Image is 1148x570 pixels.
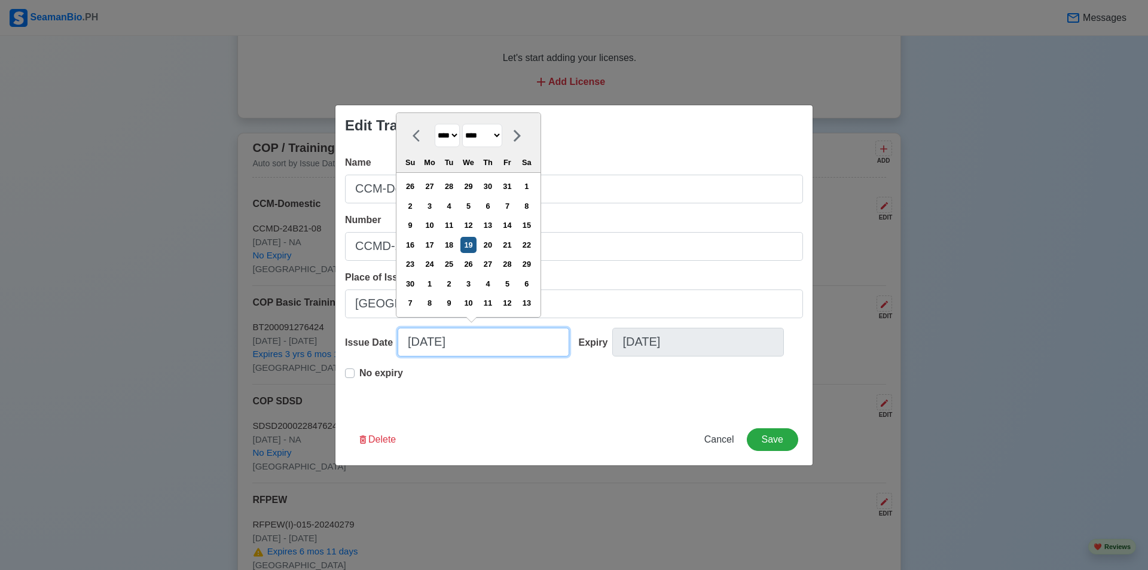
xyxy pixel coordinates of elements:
div: Expiry [579,336,613,350]
div: Choose Wednesday, July 10th, 2024 [460,295,477,311]
div: Choose Tuesday, June 25th, 2024 [441,256,457,272]
div: Choose Tuesday, June 11th, 2024 [441,217,457,233]
span: Place of Issue [345,272,409,282]
div: Issue Date [345,336,398,350]
div: Choose Saturday, June 29th, 2024 [518,256,535,272]
div: Choose Sunday, June 23rd, 2024 [402,256,419,272]
div: Choose Friday, June 14th, 2024 [499,217,515,233]
div: Choose Monday, July 8th, 2024 [422,295,438,311]
div: Choose Friday, June 21st, 2024 [499,237,515,253]
input: Ex: COP Medical First Aid (VI/4) [345,175,803,203]
div: Choose Thursday, May 30th, 2024 [480,178,496,194]
div: Choose Monday, May 27th, 2024 [422,178,438,194]
p: No expiry [359,366,403,380]
div: Choose Saturday, June 8th, 2024 [518,198,535,214]
div: Choose Monday, July 1st, 2024 [422,276,438,292]
div: Choose Monday, June 24th, 2024 [422,256,438,272]
div: Choose Friday, May 31st, 2024 [499,178,515,194]
span: Cancel [704,434,734,444]
div: Sa [518,154,535,170]
div: Choose Tuesday, June 4th, 2024 [441,198,457,214]
div: Choose Thursday, June 27th, 2024 [480,256,496,272]
div: Fr [499,154,515,170]
div: Choose Monday, June 3rd, 2024 [422,198,438,214]
div: Mo [422,154,438,170]
div: Choose Thursday, June 6th, 2024 [480,198,496,214]
div: Choose Friday, June 7th, 2024 [499,198,515,214]
button: Cancel [697,428,742,451]
span: Number [345,215,381,225]
div: Choose Wednesday, June 19th, 2024 [460,237,477,253]
div: Choose Sunday, June 9th, 2024 [402,217,419,233]
div: Choose Friday, July 5th, 2024 [499,276,515,292]
button: Delete [350,428,404,451]
div: Choose Thursday, June 13th, 2024 [480,217,496,233]
div: Th [480,154,496,170]
div: Choose Thursday, July 11th, 2024 [480,295,496,311]
div: Choose Wednesday, June 5th, 2024 [460,198,477,214]
div: Choose Tuesday, May 28th, 2024 [441,178,457,194]
div: Choose Saturday, July 6th, 2024 [518,276,535,292]
input: Ex: Cebu City [345,289,803,318]
div: Choose Friday, June 28th, 2024 [499,256,515,272]
div: Choose Monday, June 17th, 2024 [422,237,438,253]
div: Choose Sunday, May 26th, 2024 [402,178,419,194]
div: Choose Saturday, June 22nd, 2024 [518,237,535,253]
button: Save [747,428,798,451]
div: Choose Wednesday, June 12th, 2024 [460,217,477,233]
div: Choose Thursday, June 20th, 2024 [480,237,496,253]
div: Choose Tuesday, June 18th, 2024 [441,237,457,253]
div: Choose Friday, July 12th, 2024 [499,295,515,311]
div: month 2024-06 [400,177,536,313]
span: Name [345,157,371,167]
div: Choose Sunday, July 7th, 2024 [402,295,419,311]
div: Choose Saturday, June 15th, 2024 [518,217,535,233]
div: Edit Training/Certificate [345,115,506,136]
div: Choose Sunday, June 2nd, 2024 [402,198,419,214]
div: Choose Saturday, June 1st, 2024 [518,178,535,194]
div: Choose Wednesday, June 26th, 2024 [460,256,477,272]
div: Choose Wednesday, May 29th, 2024 [460,178,477,194]
div: Choose Sunday, June 30th, 2024 [402,276,419,292]
div: Choose Tuesday, July 2nd, 2024 [441,276,457,292]
input: Ex: COP1234567890W or NA [345,232,803,261]
div: We [460,154,477,170]
div: Tu [441,154,457,170]
div: Choose Tuesday, July 9th, 2024 [441,295,457,311]
div: Choose Saturday, July 13th, 2024 [518,295,535,311]
div: Choose Wednesday, July 3rd, 2024 [460,276,477,292]
div: Su [402,154,419,170]
div: Choose Thursday, July 4th, 2024 [480,276,496,292]
div: Choose Monday, June 10th, 2024 [422,217,438,233]
div: Choose Sunday, June 16th, 2024 [402,237,419,253]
